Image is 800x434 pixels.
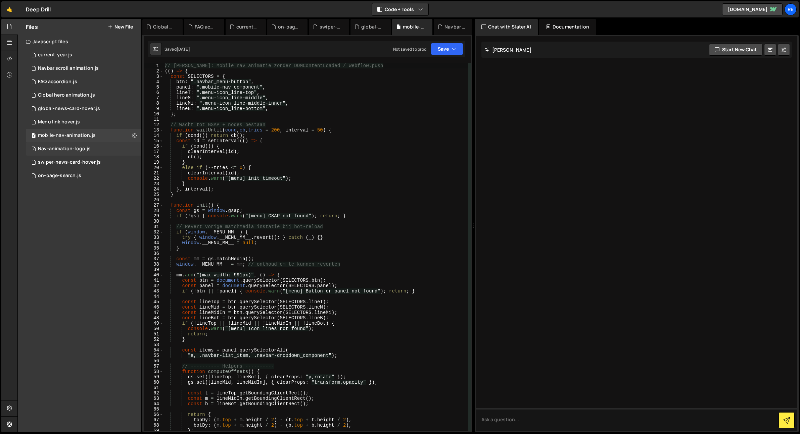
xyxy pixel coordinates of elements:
div: 8 [144,101,163,106]
div: 65 [144,406,163,412]
div: 28 [144,208,163,213]
div: 17275/47883.js [26,129,141,142]
div: 45 [144,299,163,305]
div: 17275/47875.js [26,48,141,62]
div: 17275/47881.js [26,142,141,156]
div: 36 [144,251,163,256]
div: on-page-search.js [38,173,81,179]
div: Deep Drill [26,5,51,13]
div: 31 [144,224,163,229]
div: 46 [144,305,163,310]
div: Nav-animation-logo.js [38,146,91,152]
div: 17 [144,149,163,154]
div: 29 [144,213,163,219]
div: 68 [144,423,163,428]
a: 🤙 [1,1,18,17]
div: 40 [144,272,163,278]
div: 12 [144,122,163,127]
div: swiper-news-card-hover.js [320,23,341,30]
h2: [PERSON_NAME] [485,47,531,53]
a: Re [785,3,797,15]
h2: Files [26,23,38,31]
div: Saved [164,46,190,52]
div: on-page-search.js [278,23,299,30]
div: 20 [144,165,163,170]
div: 50 [144,326,163,331]
div: 27 [144,203,163,208]
div: current-year.js [38,52,72,58]
div: Menu link hover.js [38,119,80,125]
div: 3 [144,74,163,79]
div: 18 [144,154,163,160]
div: 38 [144,262,163,267]
div: 56 [144,358,163,364]
a: [DOMAIN_NAME] [722,3,783,15]
div: 69 [144,428,163,433]
button: Start new chat [709,44,762,56]
div: 49 [144,321,163,326]
div: 11 [144,117,163,122]
div: 47 [144,310,163,315]
div: 26 [144,197,163,203]
div: 17275/47880.js [26,169,141,182]
div: 60 [144,380,163,385]
div: 6 [144,90,163,95]
div: 30 [144,219,163,224]
button: Code + Tools [372,3,428,15]
span: 1 [32,133,36,139]
div: 4 [144,79,163,85]
div: 32 [144,229,163,235]
div: Chat with Slater AI [475,19,538,35]
div: 24 [144,186,163,192]
div: 14 [144,133,163,138]
div: 58 [144,369,163,374]
div: mobile-nav-animation.js [403,23,424,30]
div: 41 [144,278,163,283]
div: Not saved to prod [393,46,427,52]
div: swiper-news-card-hover.js [38,159,101,165]
div: 57 [144,364,163,369]
div: 66 [144,412,163,417]
div: 35 [144,246,163,251]
div: global-news-card-hover.js [38,106,100,112]
div: current-year.js [236,23,258,30]
div: 43 [144,288,163,294]
div: [DATE] [177,46,190,52]
div: 19 [144,160,163,165]
div: 44 [144,294,163,299]
div: FAQ accordion.js [38,79,77,85]
div: 17275/47877.js [26,75,141,89]
div: 21 [144,170,163,176]
div: 37 [144,256,163,262]
button: New File [108,24,133,30]
div: 42 [144,283,163,288]
div: 25 [144,192,163,197]
div: Javascript files [18,35,141,48]
div: Navbar scroll animation.js [38,65,99,71]
div: 7 [144,95,163,101]
div: 17275/47896.js [26,115,141,129]
div: 34 [144,240,163,246]
span: 1 [32,147,36,152]
div: 23 [144,181,163,186]
div: 15 [144,138,163,144]
div: 13 [144,127,163,133]
div: 2 [144,68,163,74]
button: Save [431,43,463,55]
div: 62 [144,390,163,396]
div: Global hero animation.js [153,23,175,30]
div: 54 [144,347,163,353]
div: Navbar scroll animation.js [444,23,466,30]
div: 10 [144,111,163,117]
div: Documentation [539,19,596,35]
div: 67 [144,417,163,423]
div: 33 [144,235,163,240]
div: FAQ accordion.js [195,23,216,30]
div: Global hero animation.js [38,92,95,98]
div: 39 [144,267,163,272]
div: 1 [144,63,163,68]
div: 17275/47957.js [26,62,141,75]
div: 48 [144,315,163,321]
div: 17275/47885.js [26,102,141,115]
